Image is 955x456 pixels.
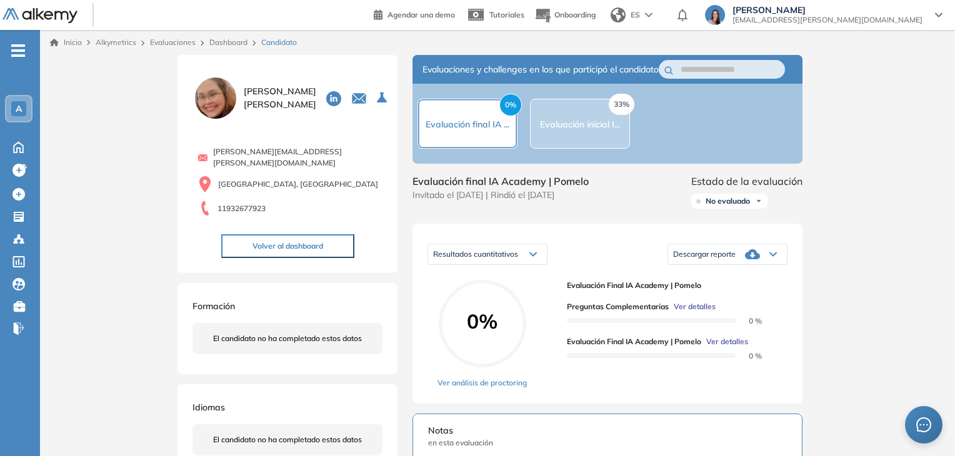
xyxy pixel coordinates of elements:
[50,37,82,48] a: Inicio
[706,336,748,347] span: Ver detalles
[244,85,316,111] span: [PERSON_NAME] [PERSON_NAME]
[372,87,394,109] button: Seleccione la evaluación activa
[213,434,362,445] span: El candidato no ha completado estos datos
[732,15,922,25] span: [EMAIL_ADDRESS][PERSON_NAME][DOMAIN_NAME]
[221,234,354,258] button: Volver al dashboard
[426,119,509,130] span: Evaluación final IA ...
[673,249,736,259] span: Descargar reporte
[706,196,750,206] span: No evaluado
[192,402,225,413] span: Idiomas
[554,10,596,19] span: Onboarding
[217,203,266,214] span: 11932677923
[534,2,596,29] button: Onboarding
[734,316,762,325] span: 0 %
[387,10,455,19] span: Agendar una demo
[645,12,652,17] img: arrow
[213,333,362,344] span: El candidato no ha completado estos datos
[428,424,787,437] span: Notas
[16,104,22,114] span: A
[150,37,196,47] a: Evaluaciones
[192,75,239,121] img: PROFILE_MENU_LOGO_USER
[374,6,455,21] a: Agendar una demo
[916,417,932,433] span: message
[540,119,620,130] span: Evaluación inicial I...
[433,249,518,259] span: Resultados cuantitativos
[609,94,634,115] span: 33%
[701,336,748,347] button: Ver detalles
[674,301,716,312] span: Ver detalles
[422,63,659,76] span: Evaluaciones y challenges en los que participó el candidato
[412,189,589,202] span: Invitado el [DATE] | Rindió el [DATE]
[489,10,524,19] span: Tutoriales
[669,301,716,312] button: Ver detalles
[96,37,136,47] span: Alkymetrics
[261,37,297,48] span: Candidato
[192,300,235,312] span: Formación
[732,5,922,15] span: [PERSON_NAME]
[631,9,640,21] span: ES
[218,179,378,190] span: [GEOGRAPHIC_DATA], [GEOGRAPHIC_DATA]
[567,336,701,347] span: Evaluación final IA Academy | Pomelo
[439,311,526,331] span: 0%
[2,8,77,24] img: Logo
[209,37,247,47] a: Dashboard
[567,280,777,291] span: Evaluación final IA Academy | Pomelo
[755,197,762,205] img: Ícono de flecha
[412,174,589,189] span: Evaluación final IA Academy | Pomelo
[213,146,382,169] span: [PERSON_NAME][EMAIL_ADDRESS][PERSON_NAME][DOMAIN_NAME]
[437,377,527,389] a: Ver análisis de proctoring
[611,7,626,22] img: world
[567,301,669,312] span: Preguntas complementarias
[11,49,25,52] i: -
[428,437,787,449] span: en esta evaluación
[691,174,802,189] span: Estado de la evaluación
[499,94,522,116] span: 0%
[734,351,762,360] span: 0 %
